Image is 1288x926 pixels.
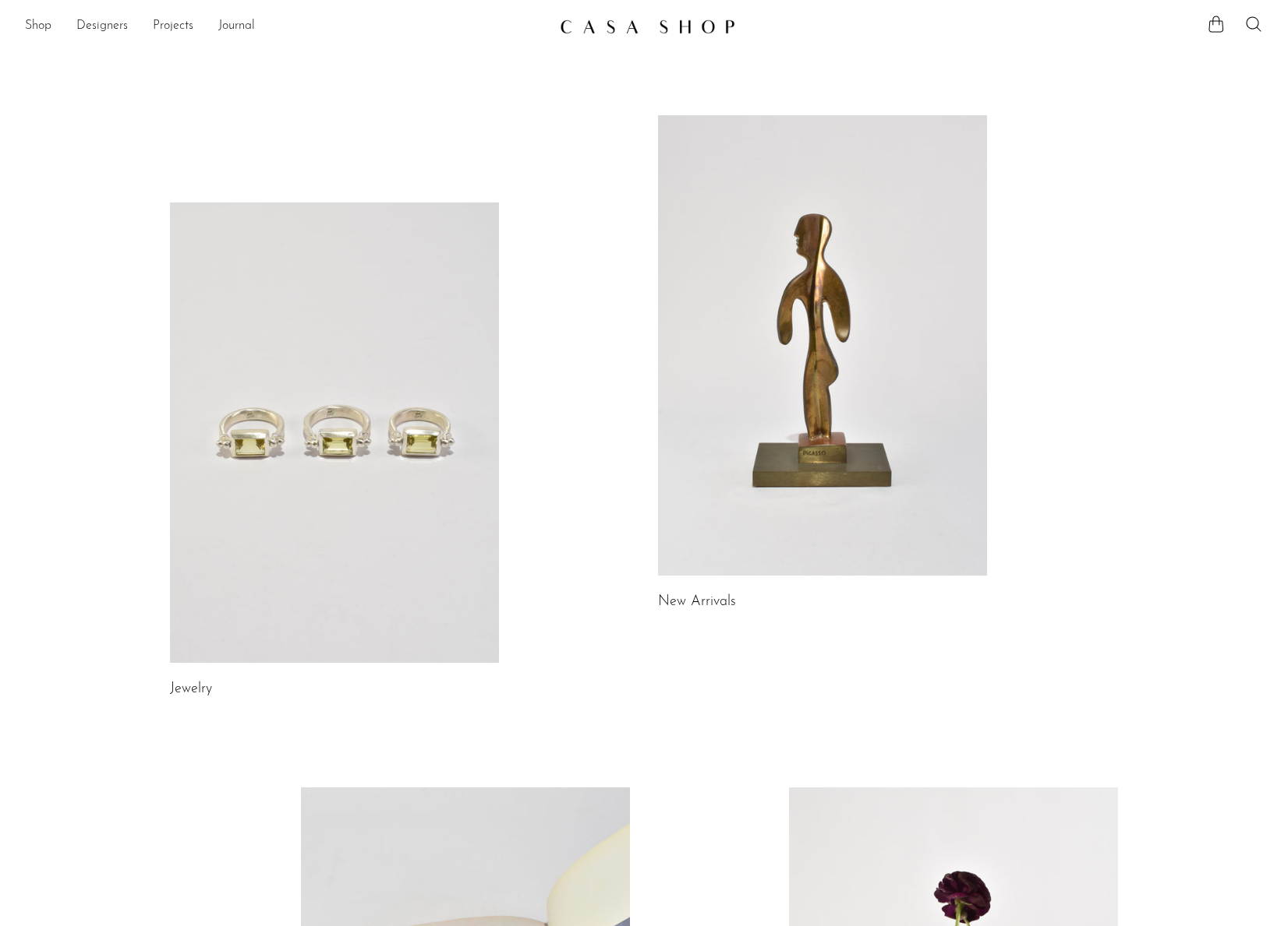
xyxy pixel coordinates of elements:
a: New Arrivals [658,595,736,609]
a: Projects [153,16,193,37]
a: Jewelry [170,682,212,696]
nav: Desktop navigation [25,13,547,40]
a: Journal [218,16,255,37]
a: Designers [76,16,128,37]
a: Shop [25,16,51,37]
ul: NEW HEADER MENU [25,13,547,40]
